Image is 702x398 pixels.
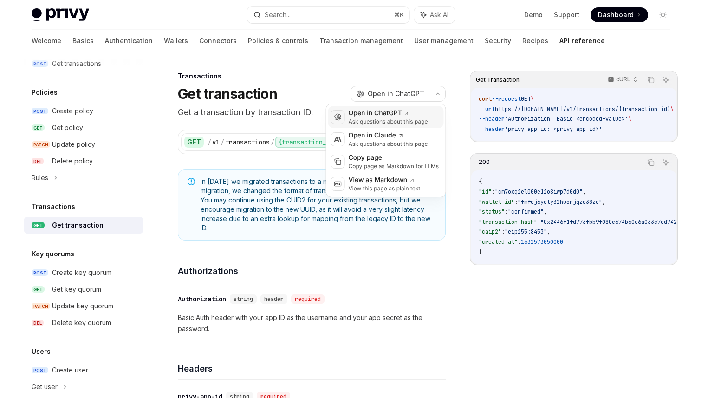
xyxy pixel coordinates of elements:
span: PATCH [32,303,50,310]
div: Get transaction [52,220,104,231]
span: \ [628,115,631,123]
a: GETGet key quorum [24,281,143,298]
p: Get a transaction by transaction ID. [178,106,446,119]
span: GET [32,286,45,293]
div: transactions [225,137,270,147]
a: Support [554,10,579,20]
span: curl [479,95,492,103]
span: "cm7oxq1el000e11o8iwp7d0d0" [495,188,583,196]
a: POSTCreate key quorum [24,264,143,281]
span: DEL [32,158,44,165]
a: GETGet policy [24,119,143,136]
div: Update key quorum [52,300,113,312]
span: --url [479,105,495,113]
div: / [221,137,224,147]
div: Update policy [52,139,95,150]
span: 'Authorization: Basic <encoded-value>' [505,115,628,123]
a: Demo [524,10,543,20]
button: Copy the contents from the code block [645,74,657,86]
a: Wallets [164,30,188,52]
div: Rules [32,172,48,183]
span: "transaction_hash" [479,218,537,226]
div: Transactions [178,72,446,81]
span: --request [492,95,521,103]
div: Search... [265,9,291,20]
div: / [208,137,211,147]
button: Copy the contents from the code block [645,157,657,169]
div: required [291,294,325,304]
a: User management [414,30,474,52]
a: DELDelete key quorum [24,314,143,331]
div: Create policy [52,105,93,117]
a: Connectors [199,30,237,52]
span: POST [32,367,48,374]
button: cURL [603,72,642,88]
a: GETGet transaction [24,217,143,234]
h5: Key quorums [32,248,74,260]
a: Authentication [105,30,153,52]
span: In [DATE] we migrated transactions to a new data store. As part of this migration, we changed the... [201,177,436,233]
a: PATCHUpdate key quorum [24,298,143,314]
button: Search...⌘K [247,7,409,23]
span: POST [32,269,48,276]
a: POSTCreate user [24,362,143,378]
span: "fmfdj6yqly31huorjqzq38zc" [518,198,602,206]
span: "status" [479,208,505,215]
span: "wallet_id" [479,198,514,206]
span: DEL [32,320,44,326]
span: Ask AI [430,10,448,20]
span: string [234,295,253,303]
div: GET [184,137,204,148]
span: , [544,208,547,215]
div: 200 [476,157,493,168]
span: : [501,228,505,235]
span: "caip2" [479,228,501,235]
h4: Authorizations [178,265,446,277]
span: : [505,208,508,215]
a: DELDelete policy [24,153,143,170]
a: Recipes [522,30,548,52]
button: Open in ChatGPT [351,86,430,102]
span: https://[DOMAIN_NAME]/v1/transactions/{transaction_id} [495,105,670,113]
a: Policies & controls [248,30,308,52]
button: Toggle dark mode [656,7,670,22]
span: : [518,238,521,246]
span: "confirmed" [508,208,544,215]
div: / [271,137,274,147]
svg: Note [188,178,195,185]
span: GET [521,95,531,103]
h5: Policies [32,87,58,98]
div: {transaction_id} [275,137,340,148]
span: , [583,188,586,196]
div: Create key quorum [52,267,111,278]
span: ⌘ K [394,11,404,19]
div: Get user [32,381,58,392]
span: GET [32,222,45,229]
span: 1631573050000 [521,238,563,246]
span: \ [670,105,674,113]
span: "eip155:8453" [505,228,547,235]
div: v1 [212,137,220,147]
div: Delete policy [52,156,93,167]
a: Dashboard [591,7,648,22]
span: : [537,218,540,226]
button: Ask AI [414,7,455,23]
h4: Headers [178,362,446,375]
span: header [264,295,284,303]
span: : [492,188,495,196]
div: Get key quorum [52,284,101,295]
img: light logo [32,8,89,21]
span: 'privy-app-id: <privy-app-id>' [505,125,602,133]
span: , [547,228,550,235]
span: "id" [479,188,492,196]
span: { [479,178,482,185]
h5: Transactions [32,201,75,212]
a: PATCHUpdate policy [24,136,143,153]
a: Security [485,30,511,52]
h5: Users [32,346,51,357]
a: Basics [72,30,94,52]
div: Open in ChatGPT [349,109,428,118]
h1: Get transaction [178,85,277,102]
a: API reference [559,30,605,52]
span: POST [32,108,48,115]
